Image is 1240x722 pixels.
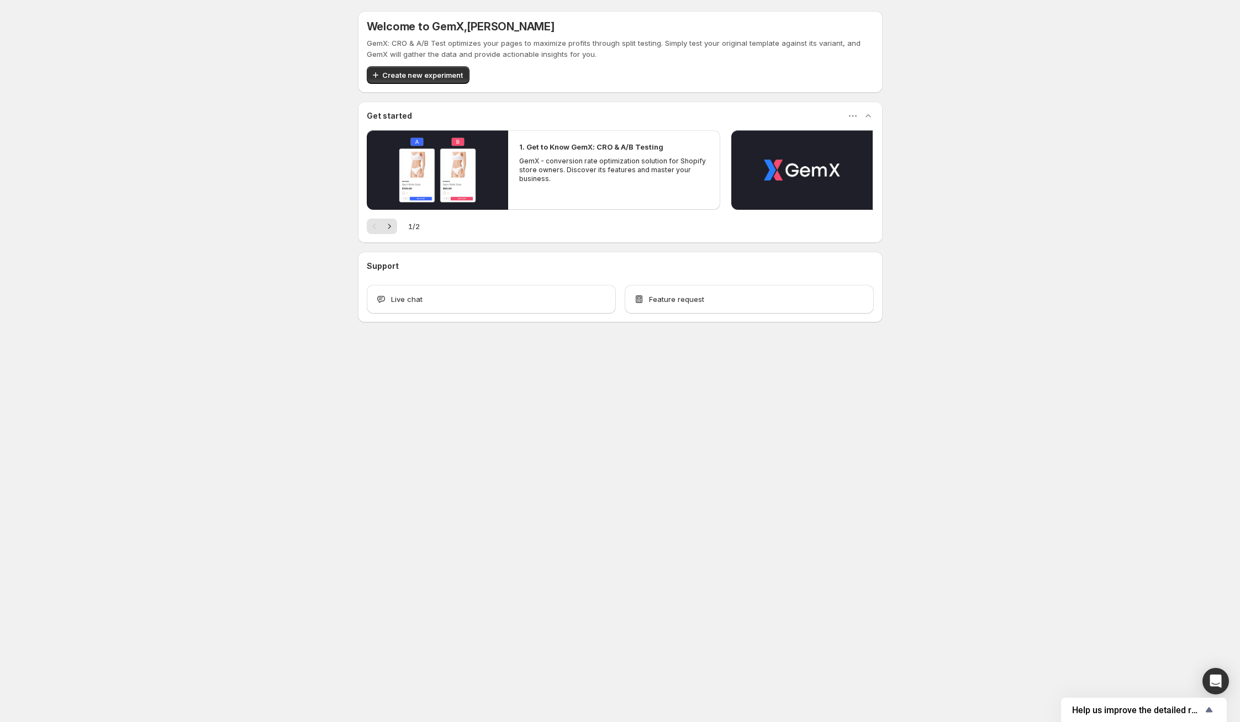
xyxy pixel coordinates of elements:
[367,20,555,33] h5: Welcome to GemX
[1072,703,1216,716] button: Show survey - Help us improve the detailed report for A/B campaigns
[408,221,420,232] span: 1 / 2
[367,261,399,272] h3: Support
[367,219,397,234] nav: Pagination
[1202,668,1229,694] div: Open Intercom Messenger
[649,294,704,305] span: Feature request
[1072,705,1202,715] span: Help us improve the detailed report for A/B campaigns
[367,38,874,60] p: GemX: CRO & A/B Test optimizes your pages to maximize profits through split testing. Simply test ...
[382,219,397,234] button: Next
[391,294,423,305] span: Live chat
[519,141,663,152] h2: 1. Get to Know GemX: CRO & A/B Testing
[367,110,412,121] h3: Get started
[367,66,469,84] button: Create new experiment
[464,20,555,33] span: , [PERSON_NAME]
[367,130,508,210] button: Play video
[519,157,709,183] p: GemX - conversion rate optimization solution for Shopify store owners. Discover its features and ...
[731,130,873,210] button: Play video
[382,70,463,81] span: Create new experiment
